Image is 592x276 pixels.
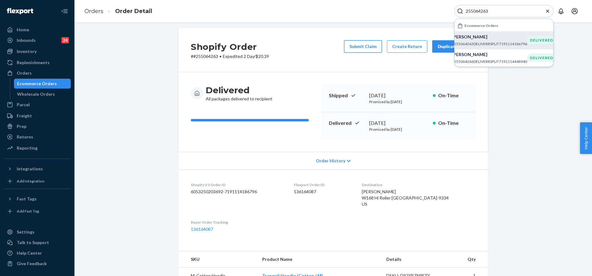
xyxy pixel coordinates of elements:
button: Help Center [580,122,592,154]
p: #255064266DELIVERRSPLIT7191114448940 [452,59,527,64]
button: Create Return [387,40,427,53]
a: Ecommerce Orders [14,79,71,89]
a: Orders [4,68,71,78]
a: Prep [4,121,71,131]
div: Add Integration [17,178,44,184]
div: Integrations [17,166,43,172]
div: Add Fast Tag [17,208,39,214]
a: Freight [4,111,71,121]
p: Delivered [329,120,364,127]
th: SKU [178,251,257,268]
a: Settings [4,227,71,237]
div: Inbounds [17,37,36,43]
dt: Flexport Order ID [294,182,352,187]
span: • [219,54,222,59]
div: [DATE] [369,92,428,99]
dd: 136164087 [294,189,352,195]
h3: Delivered [206,85,272,96]
span: Support [12,4,35,10]
span: Order History [316,158,345,164]
div: Ecommerce Orders [17,81,57,87]
div: Talk to Support [17,239,49,246]
a: Replenishments [4,58,71,68]
a: Help Center [4,248,71,258]
p: [PERSON_NAME] [452,34,527,40]
div: Prep [17,123,26,129]
div: Wholesale Orders [17,91,55,97]
a: Home [4,25,71,35]
p: # #255064263 / $20.39 [191,53,269,59]
ol: breadcrumbs [79,2,157,20]
a: Returns [4,132,71,142]
div: Returns [17,134,33,140]
div: DELIVERED [527,54,556,62]
button: Close Navigation [58,5,71,17]
dt: Shopify V3 Order ID [191,182,284,187]
p: #255064263DELIVERRSPLIT7191114186796 [452,41,527,46]
div: Orders [17,70,32,76]
a: Order Detail [115,8,152,15]
a: Inventory [4,46,71,56]
div: Fast Tags [17,196,37,202]
div: All packages delivered to recipient [206,85,272,102]
h2: Shopify Order [191,40,269,53]
button: Open account menu [568,5,581,17]
button: Give Feedback [4,259,71,269]
p: Shipped [329,92,364,99]
div: Inventory [17,48,37,55]
p: Promised by [DATE] [369,99,428,104]
a: Parcel [4,100,71,110]
p: On-Time [438,120,468,127]
div: Replenishments [17,59,50,66]
button: Talk to Support [4,238,71,248]
dt: Destination [362,182,476,187]
div: Parcel [17,102,30,108]
th: Product Name [257,251,381,268]
button: Integrations [4,164,71,174]
div: Duplicate Order [437,43,470,50]
div: Help Center [17,250,42,256]
button: Close Search [545,8,551,15]
p: Promised by [DATE] [369,127,428,132]
button: Open notifications [555,5,567,17]
div: Settings [17,229,34,235]
p: On-Time [438,92,468,99]
a: Orders [84,8,103,15]
a: Inbounds24 [4,35,71,45]
div: [DATE] [369,120,428,127]
dd: 6053250203692-7191114186796 [191,189,284,195]
h6: Ecommerce Orders [464,24,498,28]
button: Fast Tags [4,194,71,204]
input: Search Input [463,8,540,14]
div: Give Feedback [17,261,47,267]
a: Reporting [4,143,71,153]
th: Qty [450,251,488,268]
div: Home [17,27,29,33]
a: Wholesale Orders [14,89,71,99]
span: [PERSON_NAME] W168 Hi Roller [GEOGRAPHIC_DATA]-9334 US [362,189,449,207]
button: Duplicate Order [432,40,476,53]
img: Flexport logo [7,8,33,14]
a: Add Fast Tag [4,206,71,216]
div: Reporting [17,145,38,151]
div: DELIVERED [527,36,556,44]
th: Details [381,251,450,268]
button: Submit Claim [344,40,382,53]
div: Freight [17,113,32,119]
dt: Buyer Order Tracking [191,220,284,225]
a: 136164087 [191,226,213,232]
p: [PERSON_NAME] [452,51,527,58]
div: 24 [61,37,69,43]
span: Expedited 2 Day [223,54,254,59]
svg: Search Icon [457,8,463,14]
a: Add Integration [4,176,71,186]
